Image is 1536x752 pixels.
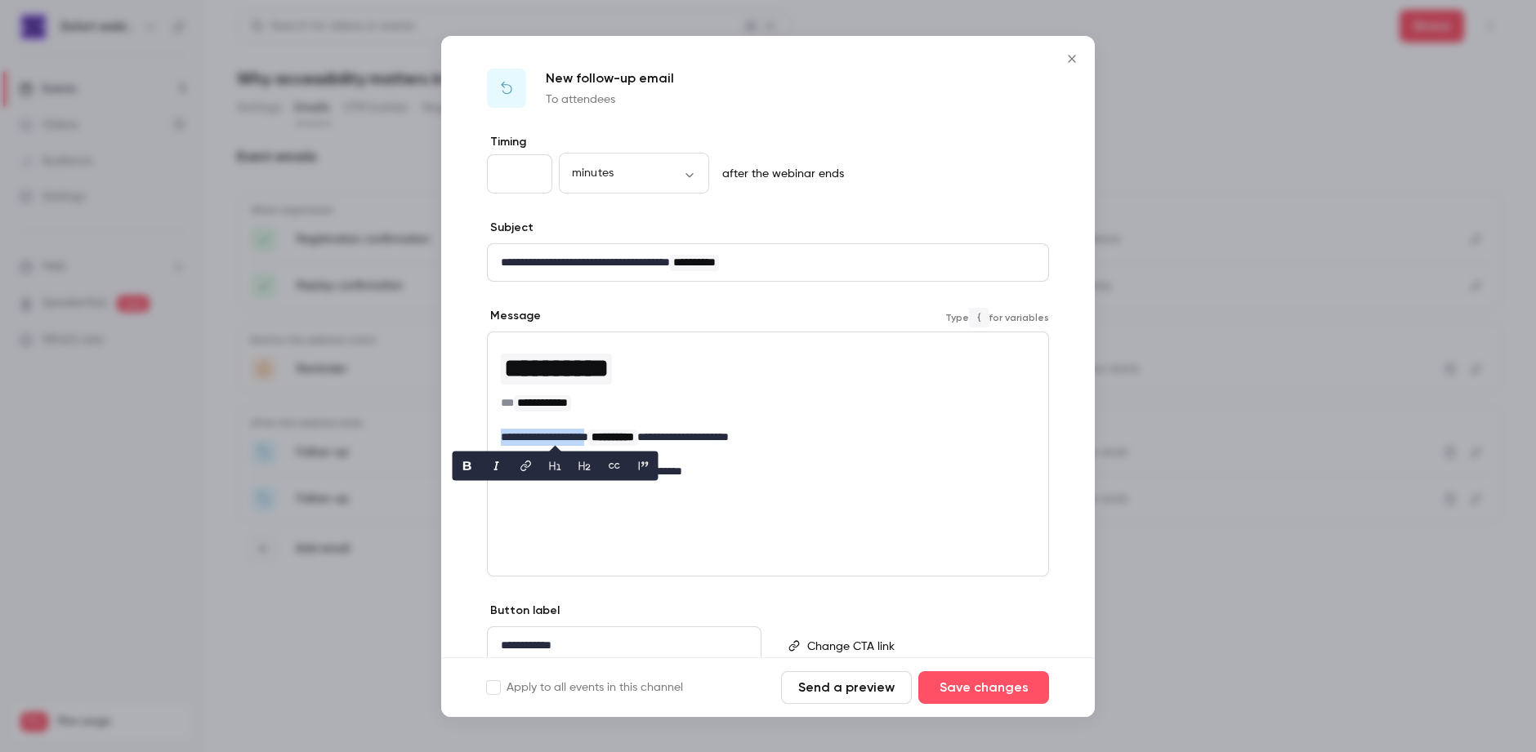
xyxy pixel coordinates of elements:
button: Save changes [918,671,1049,704]
p: To attendees [546,91,674,108]
div: editor [801,627,1047,665]
label: Subject [487,220,534,236]
div: minutes [559,165,709,181]
p: after the webinar ends [716,166,844,182]
button: Close [1056,42,1088,75]
label: Timing [487,134,1049,150]
div: editor [488,244,1048,281]
label: Message [487,308,541,324]
button: bold [454,452,480,478]
button: blockquote [631,452,657,478]
button: italic [484,452,510,478]
code: { [969,308,989,327]
div: editor [488,627,761,664]
p: New follow-up email [546,69,674,88]
label: Apply to all events in this channel [487,679,683,696]
div: editor [488,332,1048,490]
button: Send a preview [781,671,912,704]
button: link [513,452,539,478]
label: Button label [487,603,560,619]
span: Type for variables [945,308,1049,327]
